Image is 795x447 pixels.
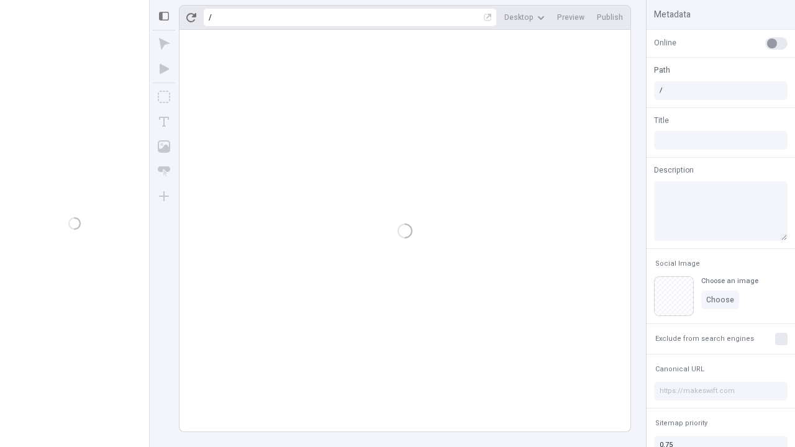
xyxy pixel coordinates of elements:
span: Preview [557,12,584,22]
button: Publish [592,8,628,27]
button: Sitemap priority [653,416,710,431]
button: Preview [552,8,589,27]
button: Button [153,160,175,183]
span: Publish [597,12,623,22]
span: Social Image [655,259,700,268]
button: Text [153,111,175,133]
button: Canonical URL [653,362,707,377]
button: Image [153,135,175,158]
button: Choose [701,291,739,309]
span: Desktop [504,12,534,22]
button: Exclude from search engines [653,332,756,346]
span: Online [654,37,676,48]
span: Choose [706,295,734,305]
span: Path [654,65,670,76]
span: Description [654,165,694,176]
button: Box [153,86,175,108]
button: Social Image [653,256,702,271]
div: Choose an image [701,276,758,286]
span: Canonical URL [655,364,704,374]
input: https://makeswift.com [654,382,788,400]
button: Desktop [499,8,550,27]
div: / [209,12,212,22]
span: Sitemap priority [655,418,707,428]
span: Title [654,115,669,126]
span: Exclude from search engines [655,334,754,343]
